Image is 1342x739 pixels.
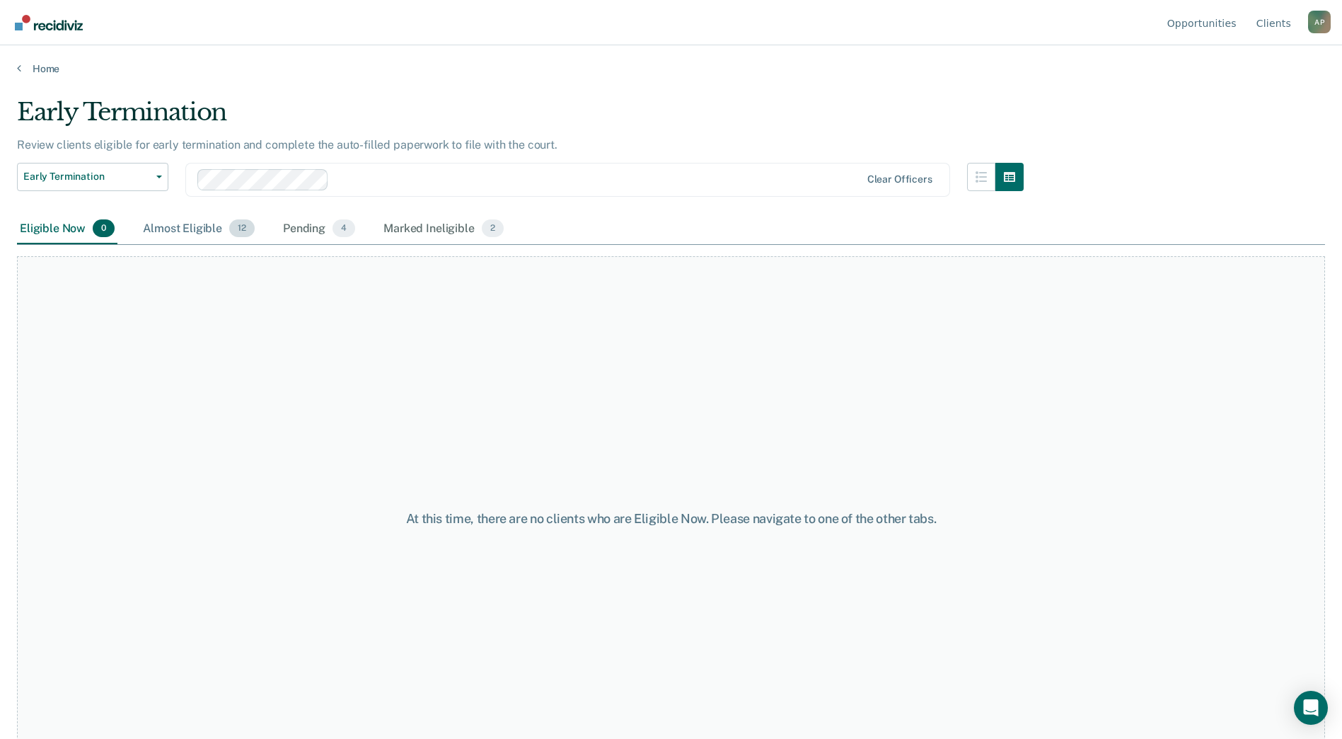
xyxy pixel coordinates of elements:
[867,173,932,185] div: Clear officers
[280,214,358,245] div: Pending4
[93,219,115,238] span: 0
[17,214,117,245] div: Eligible Now0
[17,98,1024,138] div: Early Termination
[23,171,151,183] span: Early Termination
[381,214,507,245] div: Marked Ineligible2
[17,163,168,191] button: Early Termination
[17,138,557,151] p: Review clients eligible for early termination and complete the auto-filled paperwork to file with...
[229,219,255,238] span: 12
[1308,11,1331,33] div: A P
[15,15,83,30] img: Recidiviz
[332,219,355,238] span: 4
[17,62,1325,75] a: Home
[140,214,258,245] div: Almost Eligible12
[1294,691,1328,725] div: Open Intercom Messenger
[345,511,998,527] div: At this time, there are no clients who are Eligible Now. Please navigate to one of the other tabs.
[482,219,504,238] span: 2
[1308,11,1331,33] button: Profile dropdown button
